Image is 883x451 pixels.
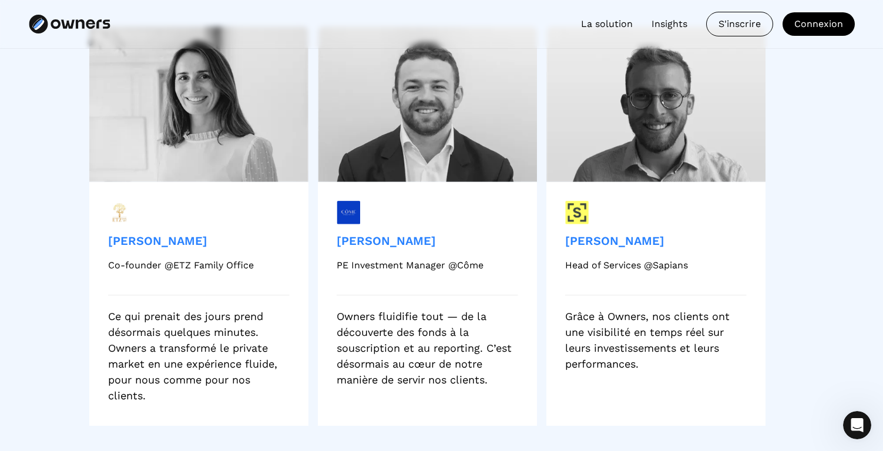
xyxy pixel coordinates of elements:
[337,308,518,388] div: Owners fluidifie tout — de la découverte des fonds à la souscription et au reporting. C’est désor...
[337,258,484,272] div: PE Investment Manager @Côme
[108,308,290,403] div: Ce qui prenait des jours prend désormais quelques minutes. Owners a transformé le private market ...
[565,308,747,372] div: Grâce à Owners, nos clients ont une visibilité en temps réel sur leurs investissements et leurs p...
[707,12,773,36] div: S'inscrire
[565,233,688,249] div: [PERSON_NAME]
[783,12,855,36] a: Connexion
[565,258,688,272] div: Head of Services @Sapians
[108,258,254,272] div: Co-founder @ETZ Family Office
[337,233,484,249] div: [PERSON_NAME]
[108,233,254,249] div: [PERSON_NAME]
[843,411,871,439] iframe: Intercom live chat
[652,17,687,31] a: Insights
[706,12,773,36] a: S'inscrire
[581,17,633,31] a: La solution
